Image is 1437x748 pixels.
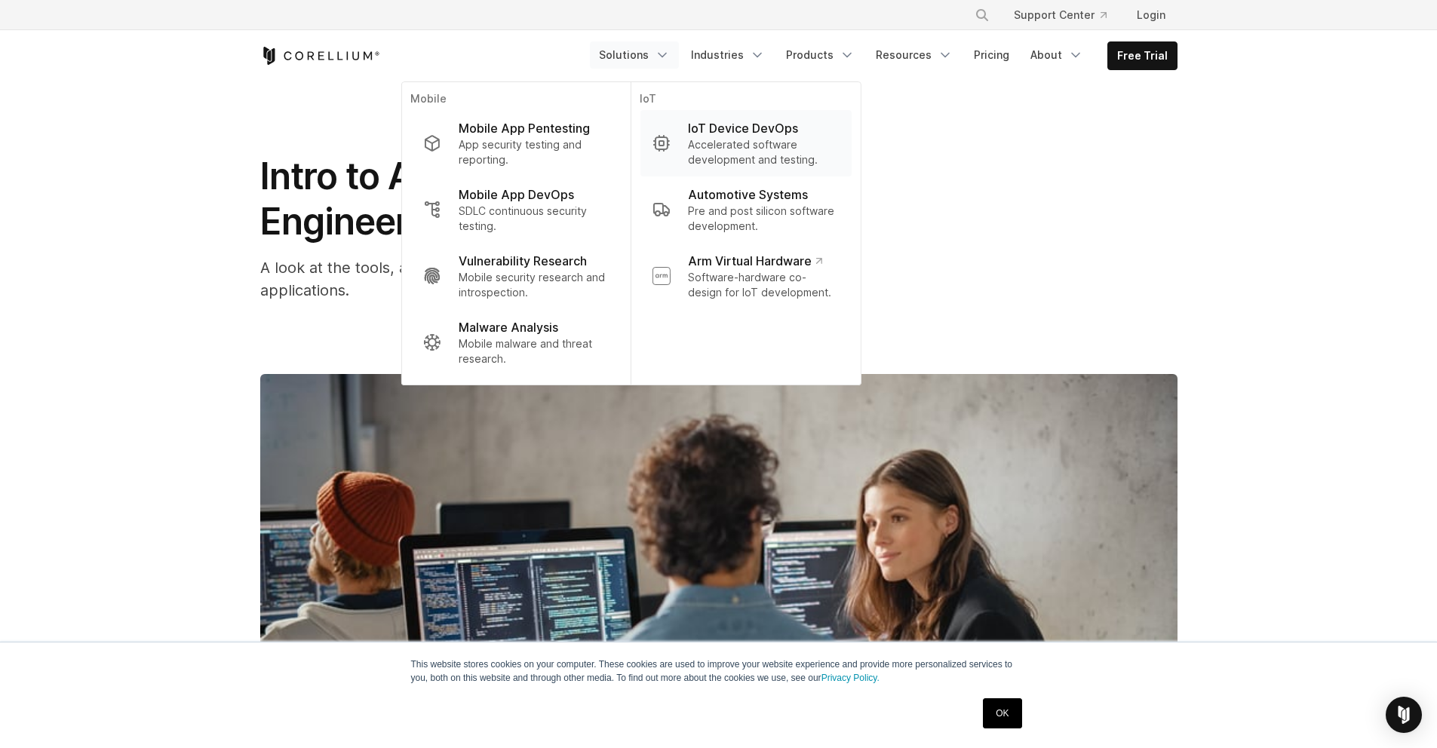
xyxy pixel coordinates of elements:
[459,252,587,270] p: Vulnerability Research
[688,185,808,204] p: Automotive Systems
[590,41,1178,70] div: Navigation Menu
[260,47,380,65] a: Corellium Home
[777,41,864,69] a: Products
[688,119,798,137] p: IoT Device DevOps
[410,91,621,110] p: Mobile
[410,176,621,243] a: Mobile App DevOps SDLC continuous security testing.
[1125,2,1178,29] a: Login
[410,110,621,176] a: Mobile App Pentesting App security testing and reporting.
[640,176,851,243] a: Automotive Systems Pre and post silicon software development.
[459,336,609,366] p: Mobile malware and threat research.
[1386,697,1422,733] div: Open Intercom Messenger
[983,698,1021,728] a: OK
[956,2,1178,29] div: Navigation Menu
[969,2,996,29] button: Search
[688,252,821,270] p: Arm Virtual Hardware
[459,185,574,204] p: Mobile App DevOps
[821,673,880,683] a: Privacy Policy.
[260,259,825,299] span: A look at the tools, applications, and analysis used to reverse engineer Android applications.
[590,41,679,69] a: Solutions
[260,154,786,244] span: Intro to Android Mobile Reverse Engineering
[410,309,621,376] a: Malware Analysis Mobile malware and threat research.
[640,91,851,110] p: IoT
[410,243,621,309] a: Vulnerability Research Mobile security research and introspection.
[682,41,774,69] a: Industries
[688,204,839,234] p: Pre and post silicon software development.
[1021,41,1092,69] a: About
[640,110,851,176] a: IoT Device DevOps Accelerated software development and testing.
[688,137,839,167] p: Accelerated software development and testing.
[867,41,962,69] a: Resources
[640,243,851,309] a: Arm Virtual Hardware Software-hardware co-design for IoT development.
[688,270,839,300] p: Software-hardware co-design for IoT development.
[459,318,558,336] p: Malware Analysis
[1002,2,1119,29] a: Support Center
[459,270,609,300] p: Mobile security research and introspection.
[459,204,609,234] p: SDLC continuous security testing.
[459,137,609,167] p: App security testing and reporting.
[1108,42,1177,69] a: Free Trial
[459,119,590,137] p: Mobile App Pentesting
[411,658,1027,685] p: This website stores cookies on your computer. These cookies are used to improve your website expe...
[965,41,1018,69] a: Pricing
